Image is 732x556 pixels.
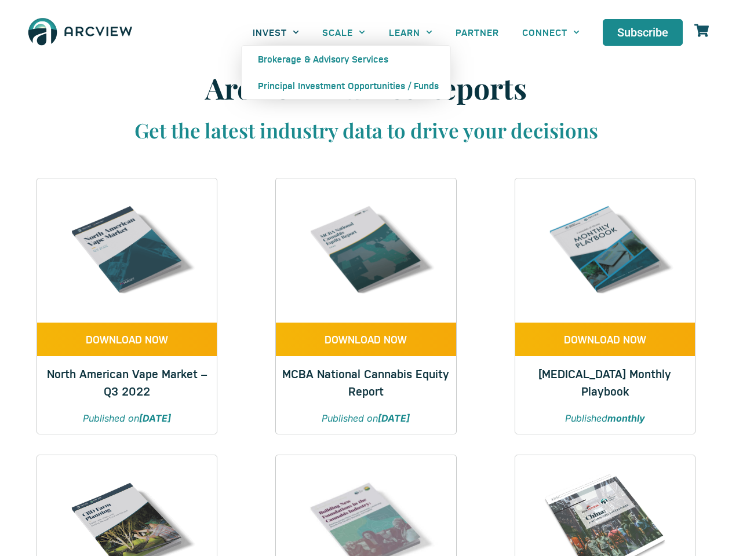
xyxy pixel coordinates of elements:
a: LEARN [377,19,444,45]
h1: Arcview Market Reports [53,71,679,105]
span: DOWNLOAD NOW [564,334,646,345]
a: PARTNER [444,19,511,45]
span: DOWNLOAD NOW [86,334,168,345]
a: SCALE [311,19,377,45]
p: Published on [287,411,444,425]
img: The Arcview Group [23,12,137,53]
a: DOWNLOAD NOW [515,323,695,356]
img: Cannabis & Hemp Monthly Playbook [533,178,677,322]
img: Q3 2022 VAPE REPORT [55,178,199,322]
a: CONNECT [511,19,591,45]
a: MCBA National Cannabis Equity Report [282,365,449,398]
a: DOWNLOAD NOW [37,323,217,356]
h3: Get the latest industry data to drive your decisions [53,117,679,144]
span: Subscribe [617,27,668,38]
a: North American Vape Market – Q3 2022 [47,365,207,398]
nav: Menu [241,19,591,45]
span: DOWNLOAD NOW [325,334,407,345]
strong: monthly [607,412,645,424]
p: Published [527,411,683,425]
a: Subscribe [603,19,683,46]
a: INVEST [241,19,311,45]
strong: [DATE] [139,412,171,424]
a: Principal Investment Opportunities / Funds [242,72,450,99]
ul: INVEST [241,45,451,100]
a: DOWNLOAD NOW [276,323,456,356]
a: [MEDICAL_DATA] Monthly Playbook [538,365,671,398]
strong: [DATE] [378,412,410,424]
p: Published on [49,411,205,425]
a: Brokerage & Advisory Services [242,46,450,72]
